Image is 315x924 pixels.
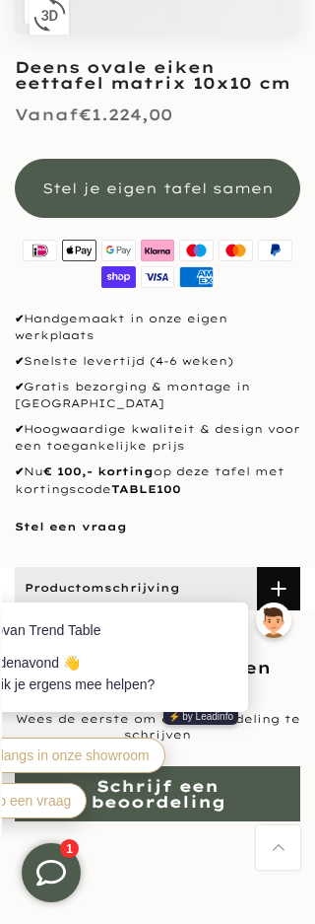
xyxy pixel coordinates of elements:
[15,159,300,218] button: Stel je eigen tafel samen
[15,101,172,129] div: €1.224,00
[161,201,237,217] a: ⚡️ by Leadinfo
[15,380,24,393] strong: ✔
[256,238,295,264] img: paypal
[111,482,181,496] strong: TABLE100
[256,825,300,870] a: Terug naar boven
[217,238,256,264] img: master
[15,105,79,124] span: Vanaf
[21,238,60,264] img: ideal
[138,264,177,291] img: visa
[15,464,24,478] strong: ✔
[59,238,98,264] img: apple pay
[177,264,217,291] img: american express
[177,238,217,264] img: maestro
[15,59,300,91] h1: Deens ovale eiken eettafel matrix 10x10 cm
[15,354,24,368] strong: ✔
[98,238,138,264] img: google pay
[2,823,100,922] iframe: toggle-frame
[15,312,24,325] strong: ✔
[15,463,300,498] p: Nu op deze tafel met kortingscode
[15,422,24,436] strong: ✔
[15,421,300,456] p: Hoogwaardige kwaliteit & design voor een toegankelijke prijs
[15,379,300,413] p: Gratis bezorging & montage in [GEOGRAPHIC_DATA]
[42,179,274,197] span: Stel je eigen tafel samen
[15,353,300,371] p: Snelste levertijd (4-6 weken)
[98,264,138,291] img: shopify pay
[15,311,300,345] p: Handgemaakt in onze eigen werkplaats
[138,238,177,264] img: klarna
[43,464,154,478] strong: € 100,- korting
